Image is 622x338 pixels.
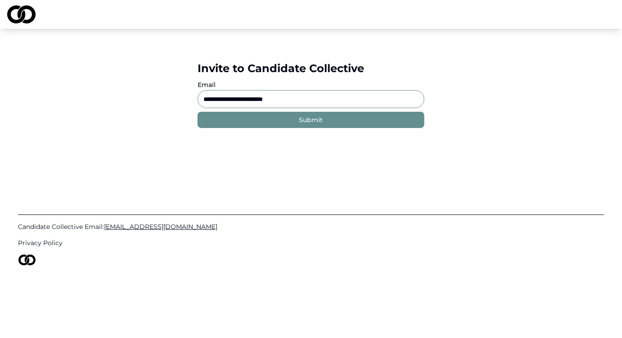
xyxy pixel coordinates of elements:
[198,61,424,76] div: Invite to Candidate Collective
[18,238,604,247] a: Privacy Policy
[18,255,36,265] img: logo
[7,5,36,23] img: logo
[198,81,216,89] label: Email
[198,112,424,128] button: Submit
[18,222,604,231] a: Candidate Collective Email:[EMAIL_ADDRESS][DOMAIN_NAME]
[299,115,323,124] div: Submit
[104,223,217,231] span: [EMAIL_ADDRESS][DOMAIN_NAME]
